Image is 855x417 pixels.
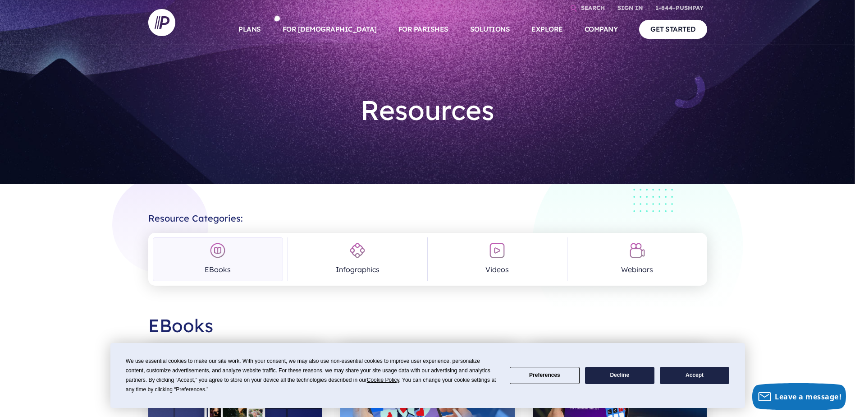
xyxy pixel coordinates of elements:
a: Webinars [572,237,702,281]
a: FOR PARISHES [398,14,448,45]
span: Cookie Policy [367,377,399,383]
a: EBooks [153,237,283,281]
div: We use essential cookies to make our site work. With your consent, we may also use non-essential ... [126,357,499,394]
h2: Resource Categories: [148,206,707,224]
img: Videos Icon [489,242,505,259]
a: FOR [DEMOGRAPHIC_DATA] [283,14,377,45]
img: EBooks Icon [210,242,226,259]
a: PLANS [238,14,261,45]
img: Infographics Icon [349,242,366,259]
a: SOLUTIONS [470,14,510,45]
a: COMPANY [585,14,618,45]
div: Cookie Consent Prompt [110,343,745,408]
img: Webinars Icon [629,242,645,259]
h1: Resources [295,87,560,134]
button: Leave a message! [752,383,846,410]
button: Decline [585,367,654,385]
a: GET STARTED [639,20,707,38]
a: Infographics [293,237,423,281]
a: Videos [432,237,562,281]
a: EXPLORE [531,14,563,45]
button: Accept [660,367,729,385]
span: Leave a message! [775,392,841,402]
h2: EBooks [148,307,707,343]
button: Preferences [510,367,579,385]
span: Preferences [176,386,205,393]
